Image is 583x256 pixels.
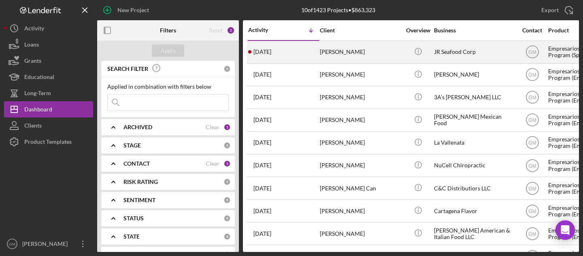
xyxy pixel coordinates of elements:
div: Long-Term [24,85,51,103]
div: 0 [223,178,231,186]
time: 2025-06-29 23:06 [253,162,271,169]
div: Clients [24,117,42,136]
text: GM [528,208,536,214]
div: Apply [161,45,176,57]
button: Export [533,2,579,18]
b: STATUS [123,215,144,222]
div: Overview [403,27,433,34]
div: Clear [206,160,219,167]
button: Activity [4,20,93,36]
button: Clients [4,117,93,134]
div: Client [320,27,401,34]
div: 0 [223,142,231,149]
div: [PERSON_NAME] [320,132,401,154]
div: [PERSON_NAME] [320,41,401,63]
button: Educational [4,69,93,85]
div: [PERSON_NAME] [20,236,73,254]
button: New Project [97,2,157,18]
div: La Vallenata [434,132,515,154]
text: GM [528,117,536,123]
text: GM [528,49,536,55]
div: Grants [24,53,41,71]
div: [PERSON_NAME] American & Italian Food LLC [434,223,515,244]
div: Export [541,2,559,18]
b: STAGE [123,142,141,149]
div: [PERSON_NAME] [320,87,401,108]
div: Cartagena Flavor [434,200,515,222]
div: [PERSON_NAME] [320,109,401,131]
time: 2025-05-27 21:15 [253,208,271,214]
b: SEARCH FILTER [107,66,148,72]
div: [PERSON_NAME] [320,64,401,85]
div: [PERSON_NAME] [320,200,401,222]
time: 2025-06-26 22:54 [253,185,271,192]
time: 2025-08-15 16:23 [253,49,271,55]
button: GM[PERSON_NAME] [4,236,93,252]
text: GM [528,163,536,169]
div: Applied in combination with filters below [107,83,229,90]
div: New Project [117,2,149,18]
div: [PERSON_NAME] [320,223,401,244]
button: Loans [4,36,93,53]
b: ARCHIVED [123,124,152,130]
text: GM [528,186,536,191]
time: 2025-08-08 15:22 [253,71,271,78]
div: Educational [24,69,54,87]
div: Contact [517,27,547,34]
time: 2025-07-25 02:09 [253,94,271,100]
text: GM [9,242,15,246]
b: STATE [123,233,140,240]
div: Open Intercom Messenger [555,220,575,240]
div: [PERSON_NAME] [434,64,515,85]
div: Activity [24,20,44,38]
div: 0 [223,233,231,240]
div: Business [434,27,515,34]
text: GM [528,72,536,78]
div: Reset [209,27,223,34]
div: 2 [227,26,235,34]
div: 1 [223,124,231,131]
div: JR Seafood Corp [434,41,515,63]
div: 10 of 1423 Projects • $863,323 [301,7,375,13]
div: 0 [223,196,231,204]
time: 2025-07-23 01:10 [253,117,271,123]
div: 1 [223,160,231,167]
div: [PERSON_NAME] Can [320,177,401,199]
button: Long-Term [4,85,93,101]
div: Product Templates [24,134,72,152]
text: GM [528,95,536,100]
div: Loans [24,36,39,55]
div: 3A's [PERSON_NAME] LLC [434,87,515,108]
div: Activity [248,27,284,33]
button: Product Templates [4,134,93,150]
div: Dashboard [24,101,52,119]
b: CONTACT [123,160,150,167]
button: Grants [4,53,93,69]
text: GM [528,231,536,237]
div: Clear [206,124,219,130]
div: [PERSON_NAME] Mexican Food [434,109,515,131]
time: 2025-05-23 20:36 [253,230,271,237]
text: GM [528,140,536,146]
button: Apply [152,45,184,57]
b: RISK RATING [123,179,158,185]
b: SENTIMENT [123,197,155,203]
div: 0 [223,65,231,73]
div: C&C Distributiors LLC [434,177,515,199]
b: Filters [160,27,176,34]
time: 2025-07-18 16:57 [253,139,271,146]
div: NuCell Chiropractic [434,155,515,176]
div: [PERSON_NAME] [320,155,401,176]
div: 0 [223,215,231,222]
button: Dashboard [4,101,93,117]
